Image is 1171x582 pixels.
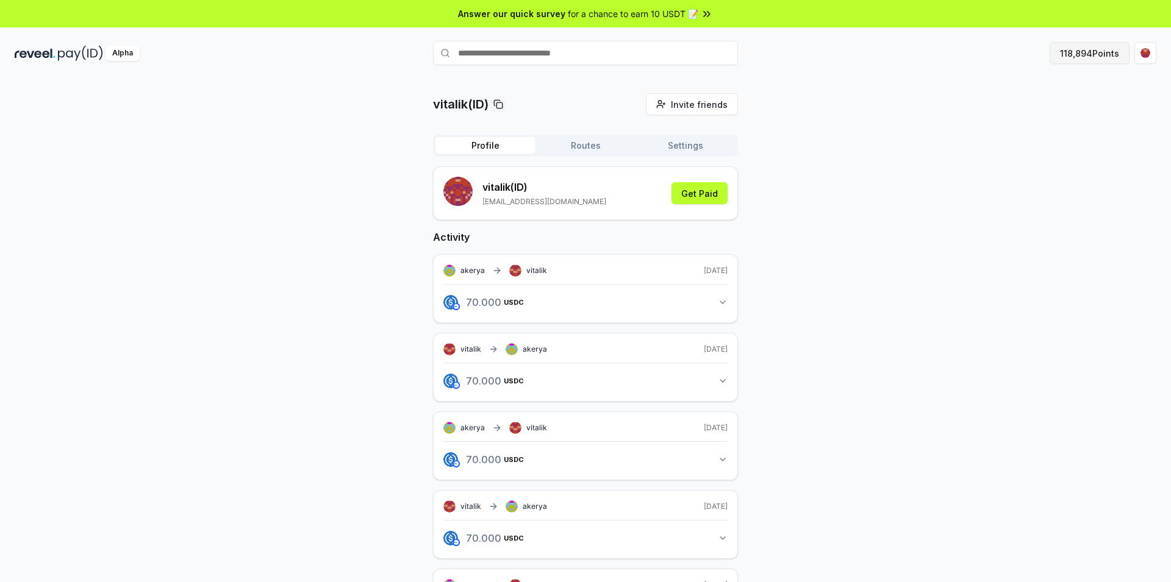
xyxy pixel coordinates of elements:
div: Alpha [106,46,140,61]
button: Settings [636,137,736,154]
img: base-network.png [453,381,460,389]
span: akerya [523,344,547,354]
span: Answer our quick survey [458,7,565,20]
img: base-network.png [453,303,460,310]
button: 70.000USDC [443,528,728,548]
button: Invite friends [646,93,738,115]
span: vitalik [460,344,481,354]
img: base-network.png [453,539,460,546]
span: [DATE] [704,266,728,275]
p: [EMAIL_ADDRESS][DOMAIN_NAME] [482,197,606,207]
img: logo.png [443,374,458,388]
button: 118,894Points [1050,42,1130,64]
img: base-network.png [453,460,460,467]
span: akerya [460,266,485,275]
span: [DATE] [704,423,728,433]
img: pay_id [58,46,103,61]
p: vitalik(ID) [433,96,489,113]
span: vitalik [460,502,481,511]
button: 70.000USDC [443,371,728,391]
span: [DATE] [704,344,728,354]
button: 70.000USDC [443,449,728,470]
img: logo.png [443,295,458,310]
p: vitalik (ID) [482,180,606,194]
span: USDC [504,299,524,306]
button: Profile [435,137,535,154]
img: logo.png [443,452,458,467]
img: logo.png [443,531,458,545]
button: Get Paid [671,182,728,204]
span: USDC [504,456,524,463]
span: akerya [460,423,485,433]
span: vitalik [526,423,547,433]
span: [DATE] [704,502,728,511]
span: for a chance to earn 10 USDT 📝 [568,7,698,20]
span: USDC [504,377,524,385]
button: Routes [535,137,636,154]
img: reveel_dark [15,46,56,61]
h2: Activity [433,230,738,244]
span: vitalik [526,266,547,275]
span: akerya [523,502,547,511]
span: Invite friends [671,98,728,111]
span: USDC [504,534,524,542]
button: 70.000USDC [443,292,728,313]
